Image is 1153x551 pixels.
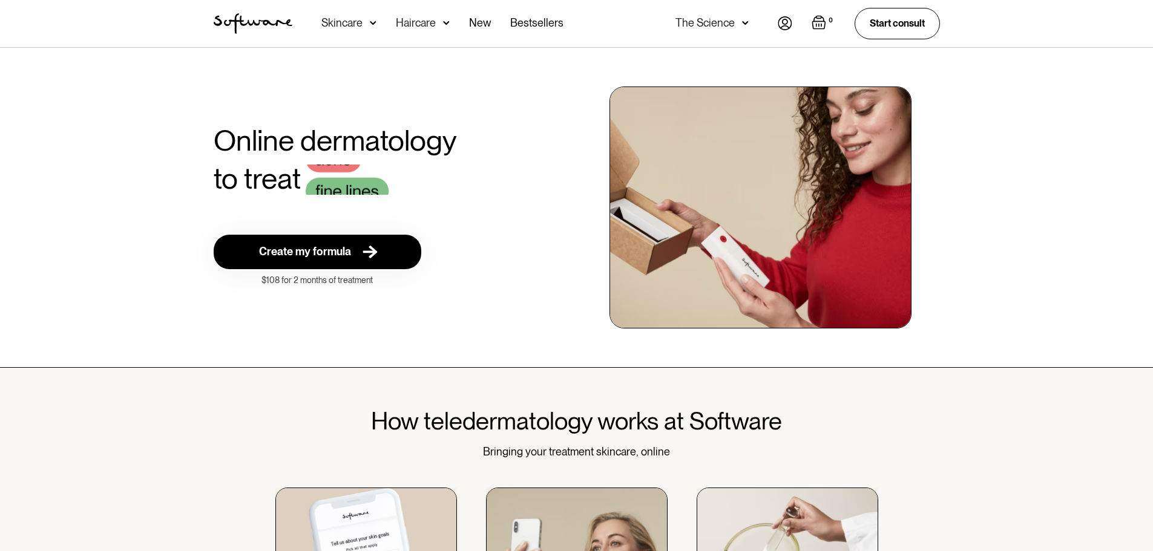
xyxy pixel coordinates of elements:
[370,17,376,29] img: arrow down
[321,17,363,29] div: Skincare
[396,17,436,29] div: Haircare
[214,235,421,269] a: Create my formula
[193,445,961,458] div: Bringing your treatment skincare, online
[214,274,421,287] div: $108 for 2 months of treatment
[259,245,351,259] div: Create my formula
[855,8,940,39] a: Start consult
[193,406,961,435] h1: How teledermatology works at Software
[443,17,450,29] img: arrow down
[214,123,457,196] h1: Online dermatology to treat
[675,17,735,29] div: The Science
[812,15,835,32] a: Open empty cart
[826,15,835,26] div: 0
[214,13,292,34] a: home
[214,13,292,34] img: Software Logo
[742,17,749,29] img: arrow down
